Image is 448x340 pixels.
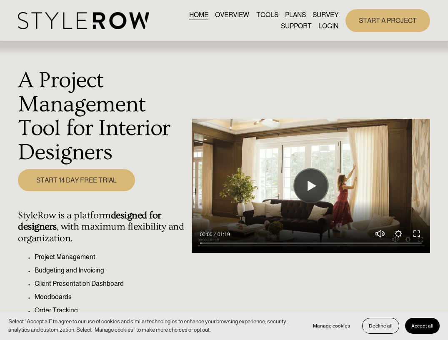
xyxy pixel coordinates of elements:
div: Duration [215,230,232,239]
p: Moodboards [35,292,187,302]
p: Budgeting and Invoicing [35,265,187,275]
span: SUPPORT [281,21,312,31]
p: Select “Accept all” to agree to our use of cookies and similar technologies to enhance your brows... [8,317,298,334]
a: LOGIN [318,20,338,32]
a: TOOLS [256,9,278,20]
p: Order Tracking [35,305,187,315]
div: Current time [200,230,215,239]
a: START 14 DAY FREE TRIAL [18,169,135,192]
a: HOME [189,9,208,20]
a: PLANS [285,9,306,20]
a: folder dropdown [281,20,312,32]
a: OVERVIEW [215,9,249,20]
button: Accept all [405,318,440,334]
button: Play [294,169,328,202]
h4: StyleRow is a platform , with maximum flexibility and organization. [18,210,187,244]
input: Seek [200,240,422,246]
h1: A Project Management Tool for Interior Designers [18,68,187,165]
a: START A PROJECT [345,9,430,32]
button: Decline all [362,318,399,334]
span: Accept all [411,323,433,329]
strong: designed for designers [18,210,163,232]
a: SURVEY [313,9,338,20]
span: Manage cookies [313,323,350,329]
img: StyleRow [18,12,149,29]
p: Client Presentation Dashboard [35,279,187,289]
span: Decline all [369,323,393,329]
p: Project Management [35,252,187,262]
button: Manage cookies [307,318,356,334]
